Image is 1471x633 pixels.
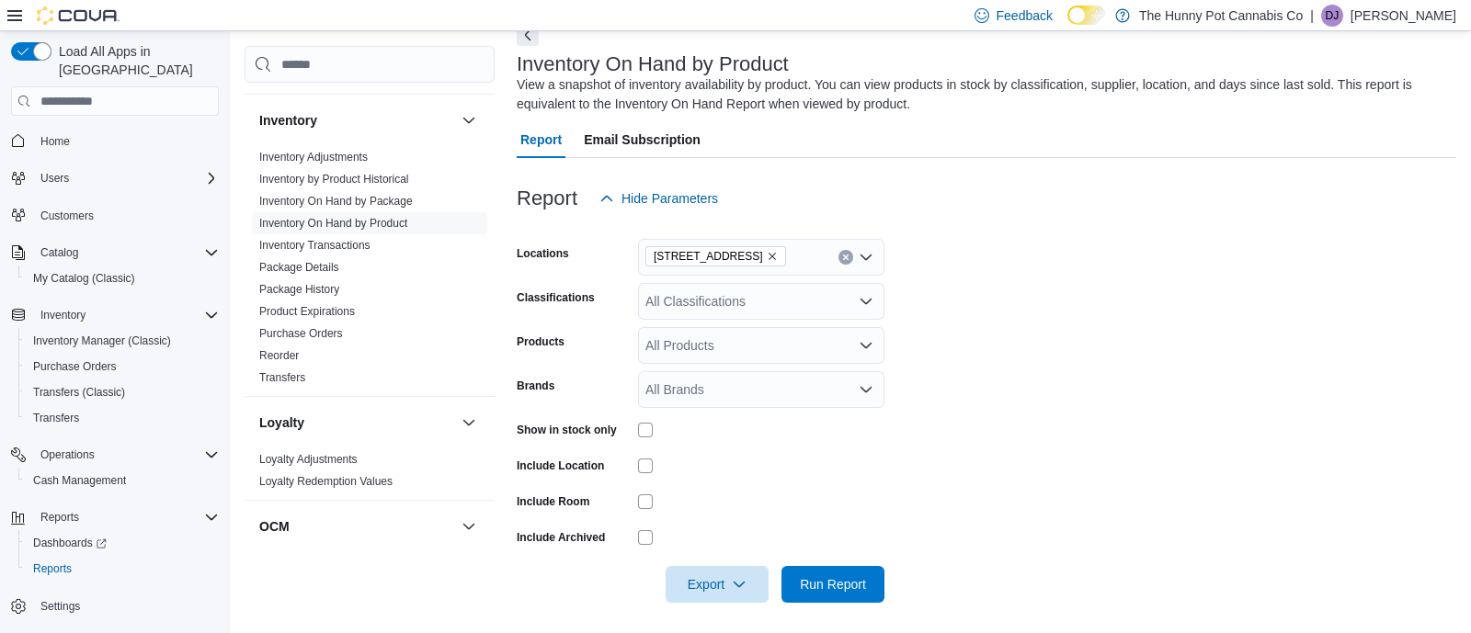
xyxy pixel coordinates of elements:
[458,515,480,537] button: OCM
[259,283,339,296] a: Package History
[33,205,101,227] a: Customers
[33,506,86,528] button: Reports
[517,494,589,509] label: Include Room
[26,381,219,403] span: Transfers (Classic)
[4,165,226,191] button: Users
[859,294,873,309] button: Open list of options
[26,267,219,289] span: My Catalog (Classic)
[517,246,569,261] label: Locations
[33,594,219,617] span: Settings
[259,517,290,536] h3: OCM
[4,442,226,468] button: Operations
[18,266,226,291] button: My Catalog (Classic)
[1351,5,1456,27] p: [PERSON_NAME]
[259,556,372,571] span: OCM Weekly Inventory
[26,532,114,554] a: Dashboards
[259,172,409,187] span: Inventory by Product Historical
[458,412,480,434] button: Loyalty
[33,595,87,617] a: Settings
[520,121,562,158] span: Report
[259,517,454,536] button: OCM
[517,379,554,393] label: Brands
[259,326,343,341] span: Purchase Orders
[1067,25,1068,26] span: Dark Mode
[18,379,226,405] button: Transfers (Classic)
[26,558,219,580] span: Reports
[259,238,371,253] span: Inventory Transactions
[26,330,219,352] span: Inventory Manager (Classic)
[654,247,763,266] span: [STREET_ADDRESS]
[259,239,371,252] a: Inventory Transactions
[259,194,413,209] span: Inventory On Hand by Package
[859,338,873,353] button: Open list of options
[517,334,564,349] label: Products
[677,566,758,603] span: Export
[26,469,219,492] span: Cash Management
[33,359,117,374] span: Purchase Orders
[517,24,539,46] button: Next
[767,251,778,262] button: Remove 2103 Yonge St from selection in this group
[1310,5,1314,27] p: |
[26,558,79,580] a: Reports
[4,302,226,328] button: Inventory
[26,469,133,492] a: Cash Management
[838,250,853,265] button: Clear input
[592,180,725,217] button: Hide Parameters
[33,242,219,264] span: Catalog
[259,304,355,319] span: Product Expirations
[245,448,495,500] div: Loyalty
[259,348,299,363] span: Reorder
[517,458,604,473] label: Include Location
[37,6,120,25] img: Cova
[517,530,605,545] label: Include Archived
[33,473,126,488] span: Cash Management
[40,209,94,223] span: Customers
[259,216,407,231] span: Inventory On Hand by Product
[781,566,884,603] button: Run Report
[40,308,86,322] span: Inventory
[259,327,343,340] a: Purchase Orders
[40,447,95,462] span: Operations
[517,53,789,75] h3: Inventory On Hand by Product
[33,242,86,264] button: Catalog
[259,413,304,432] h3: Loyalty
[33,204,219,227] span: Customers
[33,129,219,152] span: Home
[259,475,393,488] a: Loyalty Redemption Values
[517,187,577,209] h3: Report
[40,599,80,614] span: Settings
[33,561,72,576] span: Reports
[517,75,1447,114] div: View a snapshot of inventory availability by product. You can view products in stock by classific...
[26,330,178,352] a: Inventory Manager (Classic)
[259,260,339,275] span: Package Details
[621,189,718,208] span: Hide Parameters
[997,6,1053,25] span: Feedback
[4,127,226,153] button: Home
[259,151,368,164] a: Inventory Adjustments
[18,354,226,379] button: Purchase Orders
[26,407,219,429] span: Transfers
[259,111,454,130] button: Inventory
[645,246,786,266] span: 2103 Yonge St
[33,304,219,326] span: Inventory
[517,423,617,437] label: Show in stock only
[18,530,226,556] a: Dashboards
[18,556,226,582] button: Reports
[259,370,305,385] span: Transfers
[1326,5,1340,27] span: DJ
[26,356,219,378] span: Purchase Orders
[1067,6,1106,25] input: Dark Mode
[51,42,219,79] span: Load All Apps in [GEOGRAPHIC_DATA]
[666,566,769,603] button: Export
[259,261,339,274] a: Package Details
[259,453,358,466] a: Loyalty Adjustments
[259,349,299,362] a: Reorder
[40,245,78,260] span: Catalog
[33,271,135,286] span: My Catalog (Classic)
[33,333,171,348] span: Inventory Manager (Classic)
[859,382,873,397] button: Open list of options
[1321,5,1343,27] div: Dave Johnston
[259,413,454,432] button: Loyalty
[259,452,358,467] span: Loyalty Adjustments
[458,109,480,131] button: Inventory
